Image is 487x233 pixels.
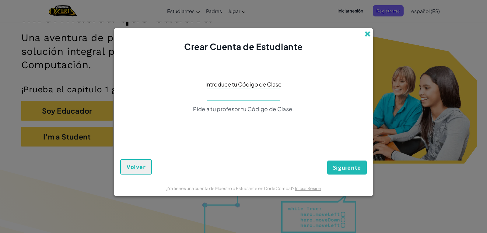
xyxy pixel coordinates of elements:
[184,41,303,52] span: Crear Cuenta de Estudiante
[327,161,367,175] button: Siguiente
[166,185,295,191] span: ¿Ya tienes una cuenta de Maestro o Estudiante en CodeCombat?
[127,163,145,171] span: Volver
[333,164,361,171] span: Siguiente
[193,105,294,112] span: Pide a tu profesor tu Código de Clase.
[295,185,321,191] a: Iniciar Sesión
[205,80,282,89] span: Introduce tu Código de Clase
[120,159,152,175] button: Volver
